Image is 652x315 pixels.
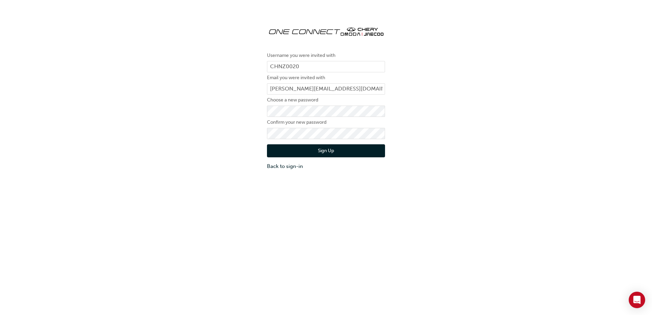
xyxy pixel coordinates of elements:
label: Username you were invited with [267,51,385,60]
a: Back to sign-in [267,162,385,170]
label: Confirm your new password [267,118,385,126]
input: Username [267,61,385,73]
div: Open Intercom Messenger [629,292,645,308]
label: Choose a new password [267,96,385,104]
label: Email you were invited with [267,74,385,82]
img: oneconnect [267,21,385,41]
button: Sign Up [267,144,385,157]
